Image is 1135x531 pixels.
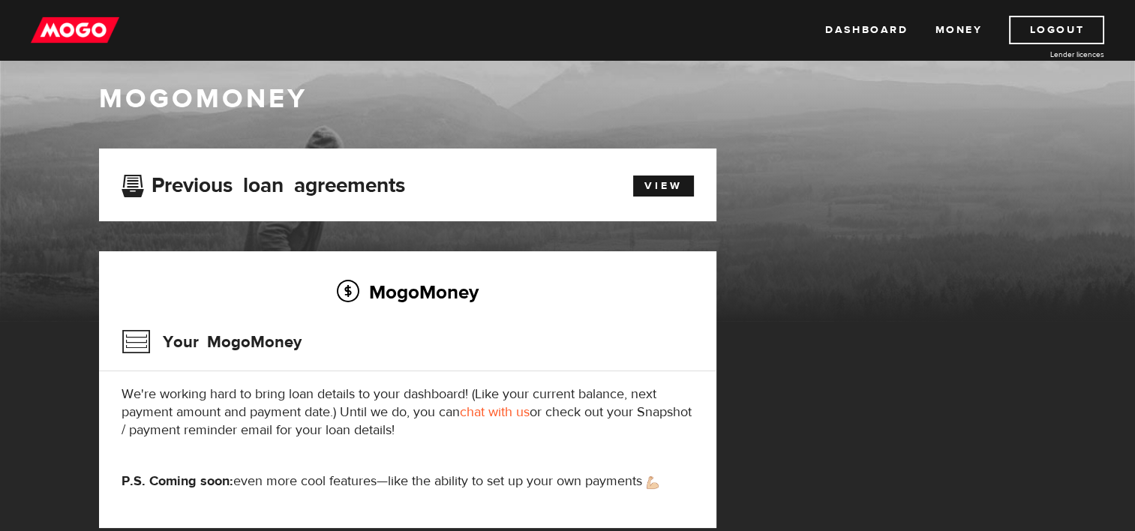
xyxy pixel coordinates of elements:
[122,472,694,490] p: even more cool features—like the ability to set up your own payments
[835,182,1135,531] iframe: LiveChat chat widget
[460,403,530,421] a: chat with us
[633,175,694,196] a: View
[122,276,694,307] h2: MogoMoney
[647,476,659,489] img: strong arm emoji
[935,16,982,44] a: Money
[825,16,908,44] a: Dashboard
[31,16,119,44] img: mogo_logo-11ee424be714fa7cbb0f0f49df9e16ec.png
[122,472,233,490] strong: P.S. Coming soon:
[1009,16,1104,44] a: Logout
[122,322,302,361] h3: Your MogoMoney
[122,173,405,193] h3: Previous loan agreements
[99,83,1037,115] h1: MogoMoney
[992,49,1104,60] a: Lender licences
[122,385,694,439] p: We're working hard to bring loan details to your dashboard! (Like your current balance, next paym...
